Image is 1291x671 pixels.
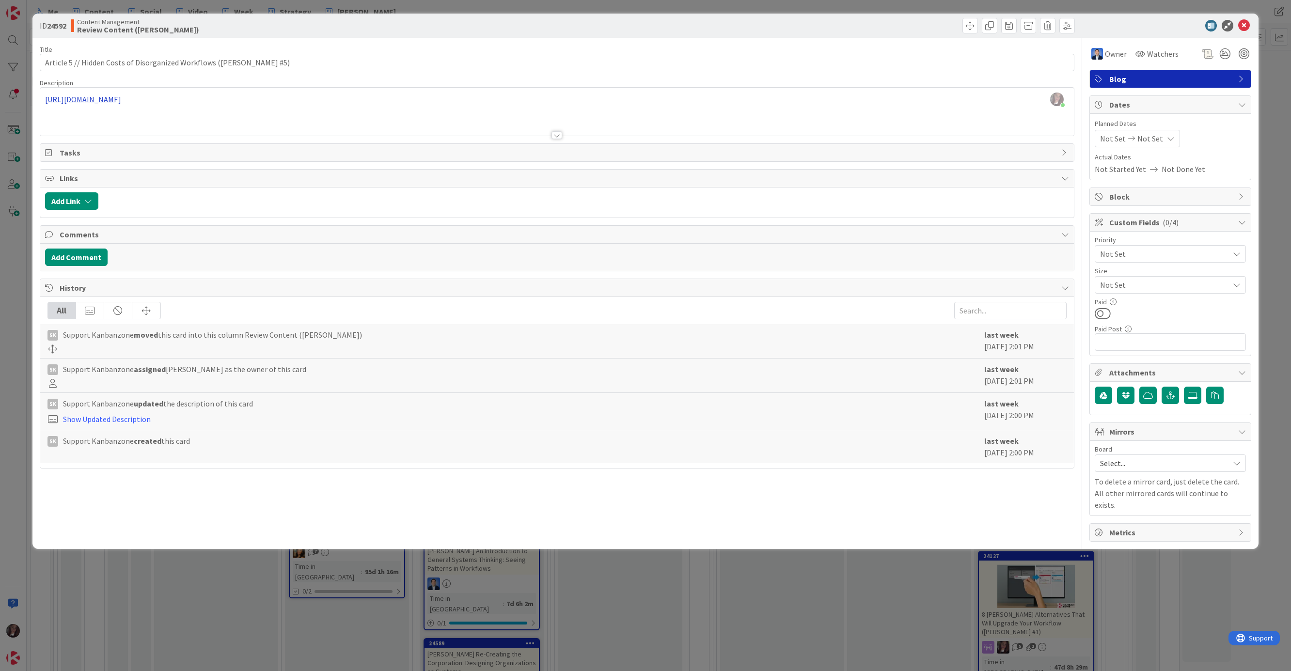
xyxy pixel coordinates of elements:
[47,330,58,341] div: SK
[63,363,306,375] span: Support Kanbanzone [PERSON_NAME] as the owner of this card
[45,94,121,104] a: [URL][DOMAIN_NAME]
[77,26,199,33] b: Review Content ([PERSON_NAME])
[47,399,58,409] div: SK
[1109,217,1233,228] span: Custom Fields
[984,435,1067,458] div: [DATE] 2:00 PM
[1050,93,1064,106] img: WIonnMY7p3XofgUWOABbbE3lo9ZeZucQ.jpg
[1095,446,1112,453] span: Board
[1162,163,1205,175] span: Not Done Yet
[954,302,1067,319] input: Search...
[63,329,362,341] span: Support Kanbanzone this card into this column Review Content ([PERSON_NAME])
[984,363,1067,388] div: [DATE] 2:01 PM
[63,398,253,409] span: Support Kanbanzone the description of this card
[63,435,190,447] span: Support Kanbanzone this card
[40,54,1075,71] input: type card name here...
[1109,73,1233,85] span: Blog
[1109,191,1233,203] span: Block
[60,147,1057,158] span: Tasks
[1095,152,1246,162] span: Actual Dates
[1095,476,1246,511] p: To delete a mirror card, just delete the card. All other mirrored cards will continue to exists.
[134,364,166,374] b: assigned
[984,399,1019,408] b: last week
[1095,119,1246,129] span: Planned Dates
[40,78,73,87] span: Description
[984,330,1019,340] b: last week
[1095,325,1122,333] label: Paid Post
[1091,48,1103,60] img: DP
[20,1,44,13] span: Support
[1105,48,1127,60] span: Owner
[1100,247,1224,261] span: Not Set
[1100,278,1224,292] span: Not Set
[1109,426,1233,437] span: Mirrors
[1095,163,1146,175] span: Not Started Yet
[1100,133,1126,144] span: Not Set
[1095,267,1246,274] div: Size
[1095,236,1246,243] div: Priority
[40,45,52,54] label: Title
[48,302,76,319] div: All
[77,18,199,26] span: Content Management
[984,364,1019,374] b: last week
[1147,48,1179,60] span: Watchers
[1137,133,1163,144] span: Not Set
[1163,218,1179,227] span: ( 0/4 )
[47,21,66,31] b: 24592
[134,399,163,408] b: updated
[60,229,1057,240] span: Comments
[1100,456,1224,470] span: Select...
[63,414,151,424] a: Show Updated Description
[134,330,158,340] b: moved
[47,364,58,375] div: SK
[45,249,108,266] button: Add Comment
[60,172,1057,184] span: Links
[1109,527,1233,538] span: Metrics
[984,329,1067,353] div: [DATE] 2:01 PM
[1095,298,1246,305] div: Paid
[47,436,58,447] div: SK
[45,192,98,210] button: Add Link
[60,282,1057,294] span: History
[984,436,1019,446] b: last week
[984,398,1067,425] div: [DATE] 2:00 PM
[134,436,161,446] b: created
[1109,367,1233,378] span: Attachments
[1109,99,1233,110] span: Dates
[40,20,66,31] span: ID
